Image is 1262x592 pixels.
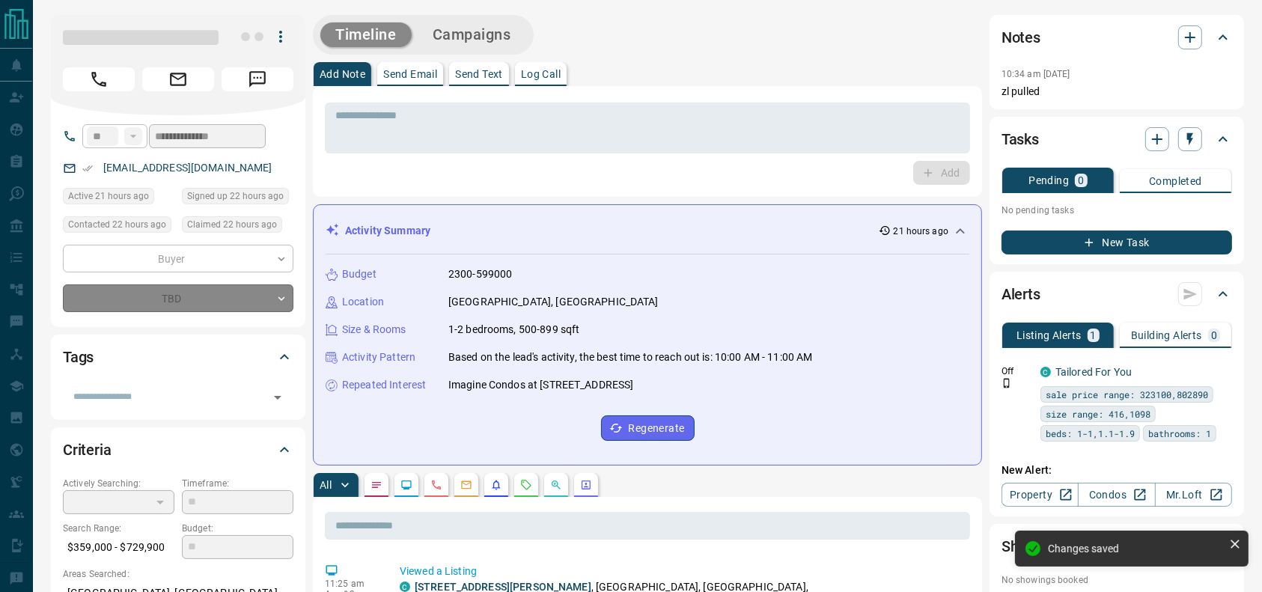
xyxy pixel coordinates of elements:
div: Tue Aug 12 2025 [63,216,174,237]
p: Search Range: [63,522,174,535]
div: Buyer [63,245,293,272]
div: Activity Summary21 hours ago [326,217,969,245]
h2: Notes [1002,25,1040,49]
span: Call [63,67,135,91]
h2: Alerts [1002,282,1040,306]
div: Tags [63,339,293,375]
svg: Lead Browsing Activity [400,479,412,491]
p: No showings booked [1002,573,1232,587]
p: No pending tasks [1002,199,1232,222]
p: 0 [1211,330,1217,341]
p: 21 hours ago [894,225,948,238]
p: Timeframe: [182,477,293,490]
span: bathrooms: 1 [1148,426,1211,441]
button: Campaigns [418,22,526,47]
p: Completed [1149,176,1202,186]
a: Condos [1078,483,1155,507]
div: Showings [1002,528,1232,564]
a: Property [1002,483,1079,507]
div: Alerts [1002,276,1232,312]
p: Send Text [455,69,503,79]
span: sale price range: 323100,802890 [1046,387,1208,402]
p: Send Email [383,69,437,79]
div: Tue Aug 12 2025 [182,216,293,237]
p: Areas Searched: [63,567,293,581]
p: Building Alerts [1131,330,1202,341]
div: Tasks [1002,121,1232,157]
p: Based on the lead's activity, the best time to reach out is: 10:00 AM - 11:00 AM [448,350,813,365]
p: Add Note [320,69,365,79]
p: Repeated Interest [342,377,426,393]
button: Open [267,387,288,408]
h2: Tasks [1002,127,1039,151]
p: Pending [1028,175,1069,186]
p: Activity Pattern [342,350,415,365]
p: 1 [1091,330,1097,341]
h2: Showings [1002,534,1065,558]
p: Imagine Condos at [STREET_ADDRESS] [448,377,633,393]
button: Timeline [320,22,412,47]
span: size range: 416,1098 [1046,406,1150,421]
div: condos.ca [400,582,410,592]
p: 11:25 am [325,579,377,589]
p: All [320,480,332,490]
div: TBD [63,284,293,312]
h2: Criteria [63,438,112,462]
p: zl pulled [1002,84,1232,100]
p: New Alert: [1002,463,1232,478]
svg: Agent Actions [580,479,592,491]
h2: Tags [63,345,94,369]
div: Tue Aug 12 2025 [182,188,293,209]
svg: Requests [520,479,532,491]
p: Budget: [182,522,293,535]
span: Email [142,67,214,91]
svg: Calls [430,479,442,491]
span: Active 21 hours ago [68,189,149,204]
div: Criteria [63,432,293,468]
p: 0 [1078,175,1084,186]
p: 10:34 am [DATE] [1002,69,1070,79]
div: Changes saved [1048,543,1223,555]
p: Location [342,294,384,310]
p: Off [1002,364,1031,378]
button: Regenerate [601,415,695,441]
svg: Email Verified [82,163,93,174]
a: Mr.Loft [1155,483,1232,507]
span: Claimed 22 hours ago [187,217,277,232]
a: Tailored For You [1055,366,1132,378]
span: beds: 1-1,1.1-1.9 [1046,426,1135,441]
div: Notes [1002,19,1232,55]
p: Activity Summary [345,223,430,239]
span: Message [222,67,293,91]
p: 2300-599000 [448,266,512,282]
p: Size & Rooms [342,322,406,338]
button: New Task [1002,231,1232,254]
p: Actively Searching: [63,477,174,490]
p: Listing Alerts [1016,330,1082,341]
span: Contacted 22 hours ago [68,217,166,232]
p: $359,000 - $729,900 [63,535,174,560]
a: [EMAIL_ADDRESS][DOMAIN_NAME] [103,162,272,174]
svg: Opportunities [550,479,562,491]
svg: Push Notification Only [1002,378,1012,388]
svg: Listing Alerts [490,479,502,491]
p: Log Call [521,69,561,79]
div: condos.ca [1040,367,1051,377]
svg: Emails [460,479,472,491]
svg: Notes [371,479,382,491]
p: Budget [342,266,377,282]
p: Viewed a Listing [400,564,964,579]
span: Signed up 22 hours ago [187,189,284,204]
div: Tue Aug 12 2025 [63,188,174,209]
p: 1-2 bedrooms, 500-899 sqft [448,322,579,338]
p: [GEOGRAPHIC_DATA], [GEOGRAPHIC_DATA] [448,294,659,310]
